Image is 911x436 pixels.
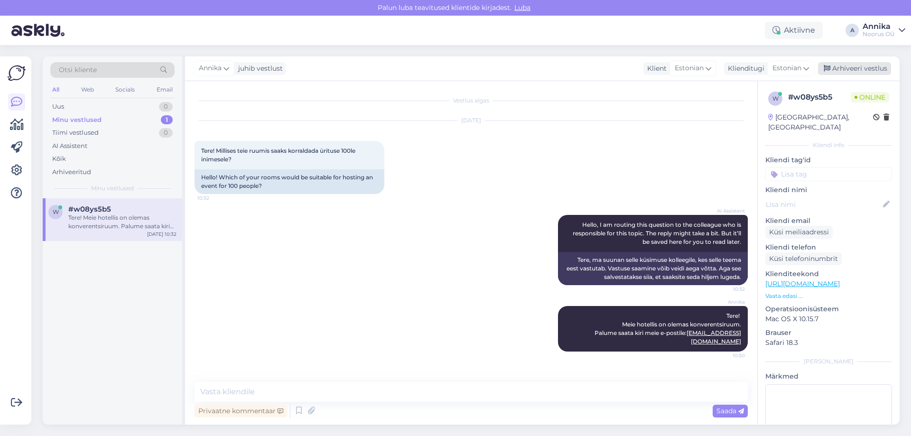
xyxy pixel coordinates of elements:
[765,371,892,381] p: Märkmed
[765,167,892,181] input: Lisa tag
[675,63,704,74] span: Estonian
[53,208,59,215] span: w
[765,141,892,149] div: Kliendi info
[765,357,892,366] div: [PERSON_NAME]
[197,195,233,202] span: 10:32
[643,64,667,74] div: Klient
[159,128,173,138] div: 0
[199,63,222,74] span: Annika
[863,23,905,38] a: AnnikaNoorus OÜ
[772,95,779,102] span: w
[147,231,177,238] div: [DATE] 10:32
[765,328,892,338] p: Brauser
[709,298,745,306] span: Annika
[687,329,741,345] a: [EMAIL_ADDRESS][DOMAIN_NAME]
[863,23,895,30] div: Annika
[716,407,744,415] span: Saada
[52,128,99,138] div: Tiimi vestlused
[52,115,102,125] div: Minu vestlused
[766,199,881,210] input: Lisa nimi
[68,213,177,231] div: Tere! Meie hotellis on olemas konverentsiruum. Palume saata kiri meie e-postile: [EMAIL_ADDRESS][...
[59,65,97,75] span: Otsi kliente
[52,102,64,111] div: Uus
[52,141,87,151] div: AI Assistent
[195,405,287,417] div: Privaatne kommentaar
[50,83,61,96] div: All
[8,64,26,82] img: Askly Logo
[765,269,892,279] p: Klienditeekond
[765,338,892,348] p: Safari 18.3
[91,184,134,193] span: Minu vestlused
[818,62,891,75] div: Arhiveeri vestlus
[155,83,175,96] div: Email
[765,314,892,324] p: Mac OS X 10.15.7
[234,64,283,74] div: juhib vestlust
[724,64,764,74] div: Klienditugi
[161,115,173,125] div: 1
[159,102,173,111] div: 0
[195,116,748,125] div: [DATE]
[765,185,892,195] p: Kliendi nimi
[772,63,801,74] span: Estonian
[201,147,357,163] span: Tere! Millises teie ruumis saaks korraldada ürituse 100le inimesele?
[558,252,748,285] div: Tere, ma suunan selle küsimuse kolleegile, kes selle teema eest vastutab. Vastuse saamine võib ve...
[709,286,745,293] span: 10:32
[195,96,748,105] div: Vestlus algas
[709,352,745,359] span: 10:50
[768,112,873,132] div: [GEOGRAPHIC_DATA], [GEOGRAPHIC_DATA]
[788,92,851,103] div: # w08ys5b5
[195,169,384,194] div: Hello! Which of your rooms would be suitable for hosting an event for 100 people?
[52,167,91,177] div: Arhiveeritud
[765,279,840,288] a: [URL][DOMAIN_NAME]
[511,3,533,12] span: Luba
[765,155,892,165] p: Kliendi tag'id
[846,24,859,37] div: A
[79,83,96,96] div: Web
[765,304,892,314] p: Operatsioonisüsteem
[113,83,137,96] div: Socials
[765,292,892,300] p: Vaata edasi ...
[765,22,823,39] div: Aktiivne
[573,221,743,245] span: Hello, I am routing this question to the colleague who is responsible for this topic. The reply m...
[765,226,833,239] div: Küsi meiliaadressi
[863,30,895,38] div: Noorus OÜ
[765,216,892,226] p: Kliendi email
[765,252,842,265] div: Küsi telefoninumbrit
[851,92,889,102] span: Online
[765,242,892,252] p: Kliendi telefon
[68,205,111,213] span: #w08ys5b5
[709,207,745,214] span: AI Assistent
[52,154,66,164] div: Kõik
